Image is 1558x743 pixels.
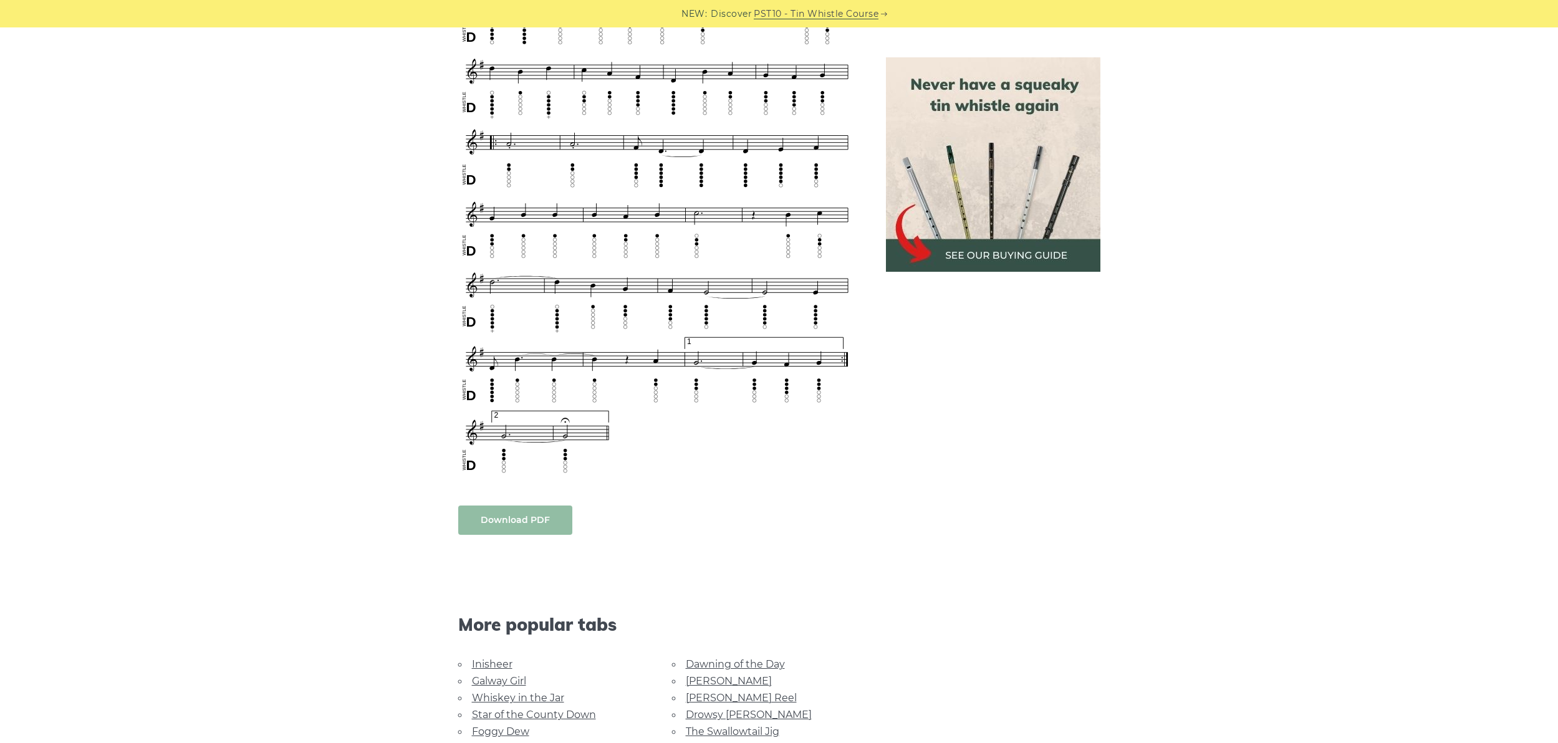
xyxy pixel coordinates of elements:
[472,726,529,737] a: Foggy Dew
[886,57,1100,272] img: tin whistle buying guide
[711,7,752,21] span: Discover
[686,709,812,721] a: Drowsy [PERSON_NAME]
[686,726,779,737] a: The Swallowtail Jig
[754,7,878,21] a: PST10 - Tin Whistle Course
[686,658,785,670] a: Dawning of the Day
[686,675,772,687] a: [PERSON_NAME]
[458,614,856,635] span: More popular tabs
[458,506,572,535] a: Download PDF
[472,658,512,670] a: Inisheer
[472,709,596,721] a: Star of the County Down
[472,692,564,704] a: Whiskey in the Jar
[681,7,707,21] span: NEW:
[686,692,797,704] a: [PERSON_NAME] Reel
[472,675,526,687] a: Galway Girl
